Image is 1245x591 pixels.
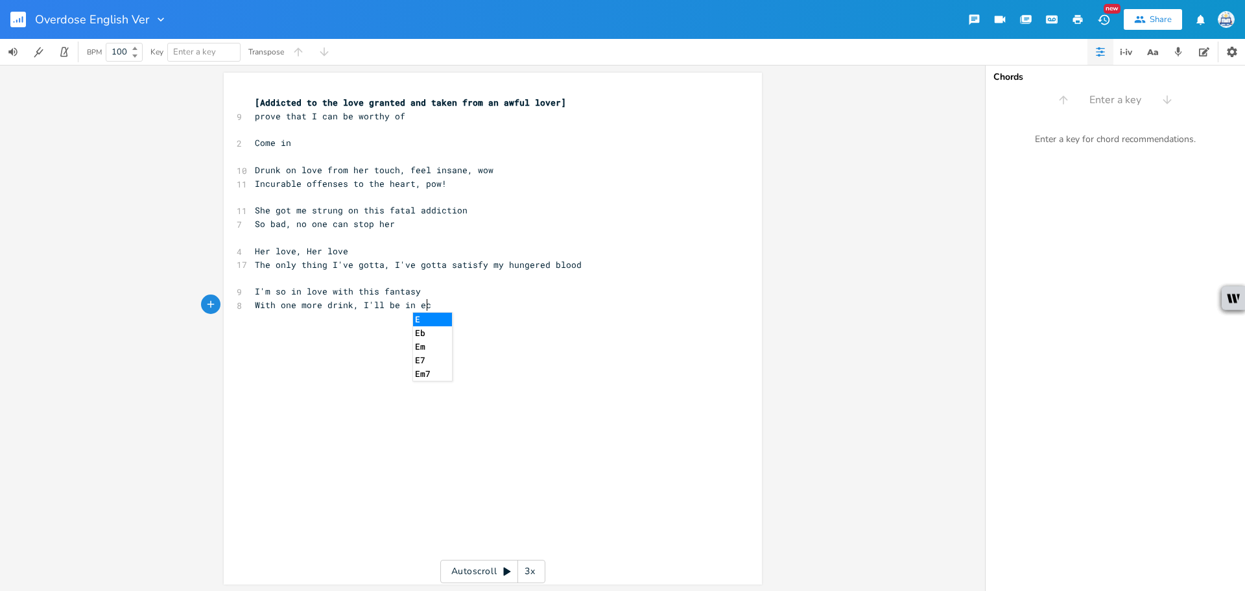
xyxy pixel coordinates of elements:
[255,245,348,257] span: Her love, Her love
[35,14,149,25] span: Overdose English Ver
[248,48,284,56] div: Transpose
[1089,93,1141,108] span: Enter a key
[255,204,468,216] span: She got me strung on this fatal addiction
[87,49,102,56] div: BPM
[413,340,452,354] li: Em
[993,73,1237,82] div: Chords
[440,560,545,583] div: Autoscroll
[255,164,493,176] span: Drunk on love from her touch, feel insane, wow
[1150,14,1172,25] div: Share
[255,110,405,122] span: prove that I can be worthy of
[413,354,452,367] li: E7
[1124,9,1182,30] button: Share
[255,178,447,189] span: Incurable offenses to the heart, pow!
[150,48,163,56] div: Key
[255,97,566,108] span: [Addicted to the love granted and taken from an awful lover]
[255,259,582,271] span: The only thing I've gotta, I've gotta satisfy my hungered blood
[413,326,452,340] li: Eb
[1218,11,1235,28] img: Sign In
[1091,8,1117,31] button: New
[255,285,421,297] span: I'm so in love with this fantasy
[173,46,216,58] span: Enter a key
[413,313,452,326] li: E
[255,299,431,311] span: With one more drink, I'll be in ec
[518,560,541,583] div: 3x
[255,218,395,230] span: So bad, no one can stop her
[986,126,1245,153] div: Enter a key for chord recommendations.
[413,367,452,381] li: Em7
[255,137,291,149] span: Come in
[1104,4,1120,14] div: New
